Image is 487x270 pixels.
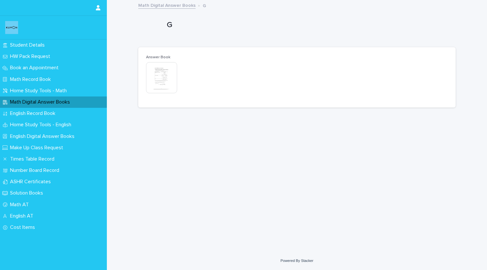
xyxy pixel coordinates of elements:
p: Times Table Record [7,156,60,162]
p: English Digital Answer Books [7,133,80,140]
a: Powered By Stacker [280,259,313,263]
p: Math Digital Answer Books [7,99,75,105]
p: ASHR Certificates [7,179,56,185]
p: Home Study Tools - Math [7,88,72,94]
p: Home Study Tools - English [7,122,76,128]
a: Math Digital Answer Books [138,1,196,9]
p: HW Pack Request [7,53,55,60]
p: English AT [7,213,39,219]
p: G [203,2,206,9]
img: o6XkwfS7S2qhyeB9lxyF [5,21,18,34]
p: English Record Book [7,110,61,117]
p: Student Details [7,42,50,48]
p: Cost Items [7,224,40,231]
p: Math AT [7,202,34,208]
p: G [167,20,453,30]
p: Math Record Book [7,76,56,83]
p: Make Up Class Request [7,145,68,151]
span: Answer Book [146,55,170,59]
p: Book an Appointment [7,65,64,71]
p: Solution Books [7,190,48,196]
p: Number Board Record [7,167,64,174]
